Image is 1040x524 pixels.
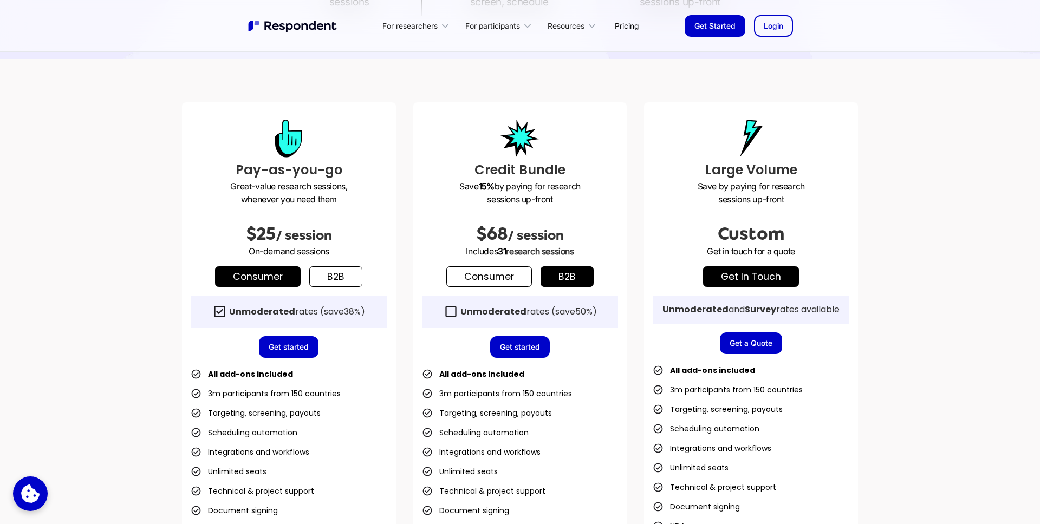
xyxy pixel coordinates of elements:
[465,21,520,31] div: For participants
[246,224,276,244] span: $25
[653,480,776,495] li: Technical & project support
[309,266,362,287] a: b2b
[191,425,297,440] li: Scheduling automation
[498,246,506,257] span: 31
[191,245,387,258] p: On-demand sessions
[476,224,508,244] span: $68
[460,305,526,318] strong: Unmoderated
[191,386,341,401] li: 3m participants from 150 countries
[653,160,849,180] h3: Large Volume
[344,305,361,318] span: 38%
[490,336,550,358] a: Get started
[191,483,314,499] li: Technical & project support
[422,245,619,258] p: Includes
[439,369,524,379] strong: All add-ons included
[575,305,593,318] span: 50%
[229,305,295,318] strong: Unmoderated
[422,464,498,479] li: Unlimited seats
[606,13,647,38] a: Pricing
[745,303,776,316] strong: Survey
[653,245,849,258] p: Get in touch for a quote
[718,224,784,244] span: Custom
[479,181,495,192] strong: 15%
[382,21,438,31] div: For researchers
[422,180,619,206] p: Save by paying for research sessions up-front
[653,441,771,456] li: Integrations and workflows
[191,464,266,479] li: Unlimited seats
[541,266,594,287] a: b2b
[720,332,782,354] a: Get a Quote
[754,15,793,37] a: Login
[653,180,849,206] p: Save by paying for research sessions up-front
[662,304,840,315] div: and rates available
[422,405,552,421] li: Targeting, screening, payouts
[422,160,619,180] h3: Credit Bundle
[685,15,745,37] a: Get Started
[229,306,365,317] div: rates (save )
[542,13,606,38] div: Resources
[653,499,740,514] li: Document signing
[506,246,574,257] span: research sessions
[422,503,509,518] li: Document signing
[459,13,542,38] div: For participants
[446,266,532,287] a: Consumer
[653,421,759,436] li: Scheduling automation
[422,425,529,440] li: Scheduling automation
[259,336,318,358] a: Get started
[653,382,803,397] li: 3m participants from 150 countries
[662,303,729,316] strong: Unmoderated
[191,444,309,460] li: Integrations and workflows
[422,483,545,499] li: Technical & project support
[191,405,321,421] li: Targeting, screening, payouts
[247,19,339,33] a: home
[191,180,387,206] p: Great-value research sessions, whenever you need them
[215,266,301,287] a: Consumer
[376,13,459,38] div: For researchers
[653,460,729,475] li: Unlimited seats
[508,228,564,243] span: / session
[247,19,339,33] img: Untitled UI logotext
[703,266,799,287] a: get in touch
[191,160,387,180] h3: Pay-as-you-go
[670,365,755,376] strong: All add-ons included
[422,386,572,401] li: 3m participants from 150 countries
[422,444,541,460] li: Integrations and workflows
[191,503,278,518] li: Document signing
[548,21,584,31] div: Resources
[208,369,293,379] strong: All add-ons included
[460,306,597,317] div: rates (save )
[653,402,783,417] li: Targeting, screening, payouts
[276,228,332,243] span: / session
